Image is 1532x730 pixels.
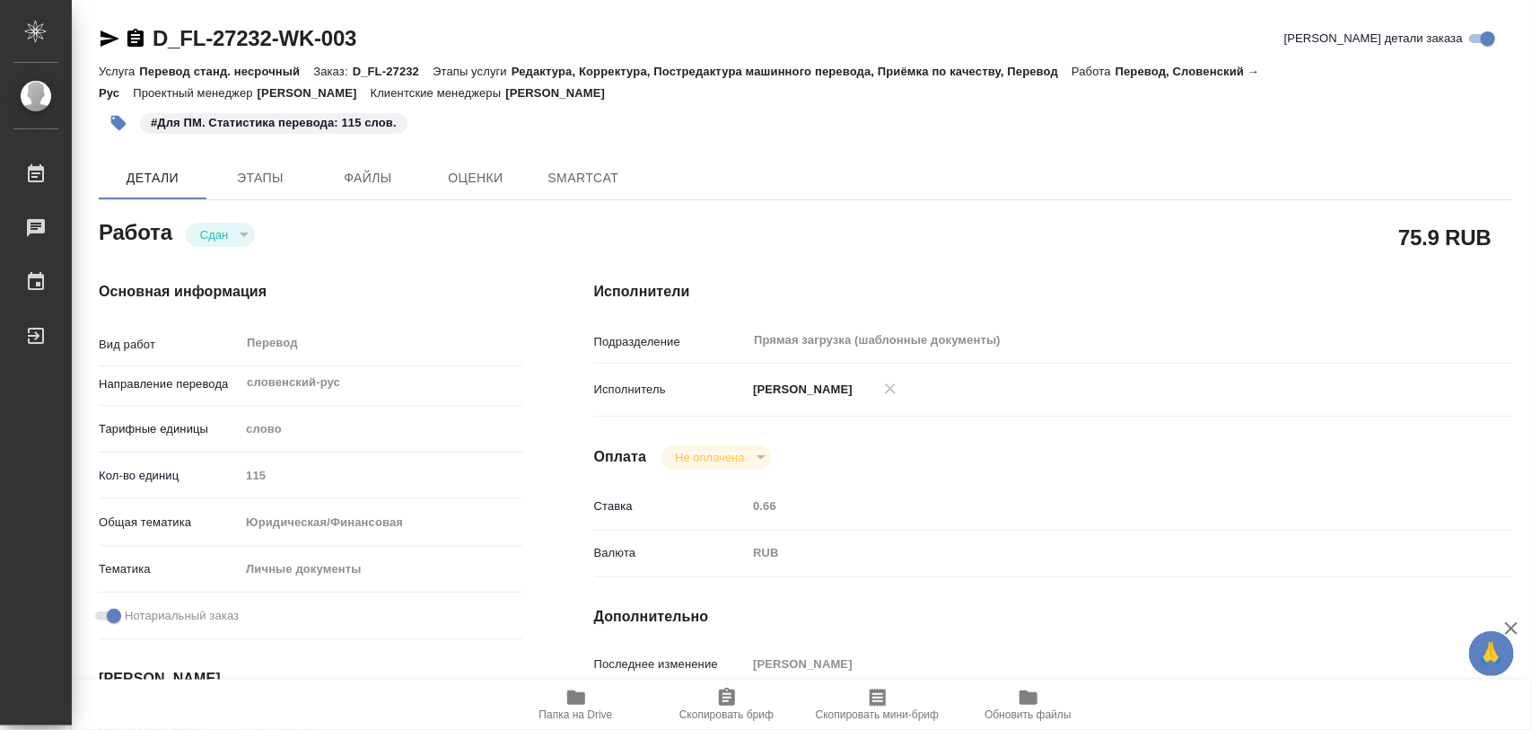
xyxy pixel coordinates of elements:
[125,607,239,625] span: Нотариальный заказ
[985,708,1072,721] span: Обновить файлы
[99,103,138,143] button: Добавить тэг
[594,497,748,515] p: Ставка
[802,680,953,730] button: Скопировать мини-бриф
[816,708,939,721] span: Скопировать мини-бриф
[240,462,521,488] input: Пустое поле
[186,223,255,247] div: Сдан
[652,680,802,730] button: Скопировать бриф
[133,86,257,100] p: Проектный менеджер
[594,333,748,351] p: Подразделение
[594,446,647,468] h4: Оплата
[1072,65,1116,78] p: Работа
[195,227,233,242] button: Сдан
[1469,631,1514,676] button: 🙏
[661,445,771,470] div: Сдан
[670,450,749,465] button: Не оплачена
[325,167,411,189] span: Файлы
[353,65,433,78] p: D_FL-27232
[1284,30,1463,48] span: [PERSON_NAME] детали заказа
[138,114,409,129] span: Для ПМ. Статистика перевода: 115 слов.
[594,655,748,673] p: Последнее изменение
[99,336,240,354] p: Вид работ
[747,493,1435,519] input: Пустое поле
[594,606,1512,628] h4: Дополнительно
[139,65,313,78] p: Перевод станд. несрочный
[679,708,774,721] span: Скопировать бриф
[594,281,1512,303] h4: Исполнители
[99,467,240,485] p: Кол-во единиц
[501,680,652,730] button: Папка на Drive
[99,560,240,578] p: Тематика
[433,65,512,78] p: Этапы услуги
[1476,635,1507,673] span: 🙏
[125,28,146,49] button: Скопировать ссылку
[217,167,303,189] span: Этапы
[953,680,1104,730] button: Обновить файлы
[505,86,618,100] p: [PERSON_NAME]
[109,167,196,189] span: Детали
[594,381,748,399] p: Исполнитель
[747,651,1435,677] input: Пустое поле
[99,281,522,303] h4: Основная информация
[240,414,521,444] div: слово
[433,167,519,189] span: Оценки
[99,375,240,393] p: Направление перевода
[153,26,356,50] a: D_FL-27232-WK-003
[151,114,397,132] p: #Для ПМ. Статистика перевода: 115 слов.
[99,28,120,49] button: Скопировать ссылку для ЯМессенджера
[539,708,613,721] span: Папка на Drive
[99,514,240,532] p: Общая тематика
[258,86,371,100] p: [PERSON_NAME]
[540,167,626,189] span: SmartCat
[313,65,352,78] p: Заказ:
[594,544,748,562] p: Валюта
[99,65,139,78] p: Услуга
[240,554,521,585] div: Личные документы
[512,65,1072,78] p: Редактура, Корректура, Постредактура машинного перевода, Приёмка по качеству, Перевод
[747,538,1435,568] div: RUB
[99,215,172,247] h2: Работа
[240,507,521,538] div: Юридическая/Финансовая
[1398,222,1492,252] h2: 75.9 RUB
[371,86,506,100] p: Клиентские менеджеры
[747,381,853,399] p: [PERSON_NAME]
[99,420,240,438] p: Тарифные единицы
[99,668,522,690] h4: [PERSON_NAME]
